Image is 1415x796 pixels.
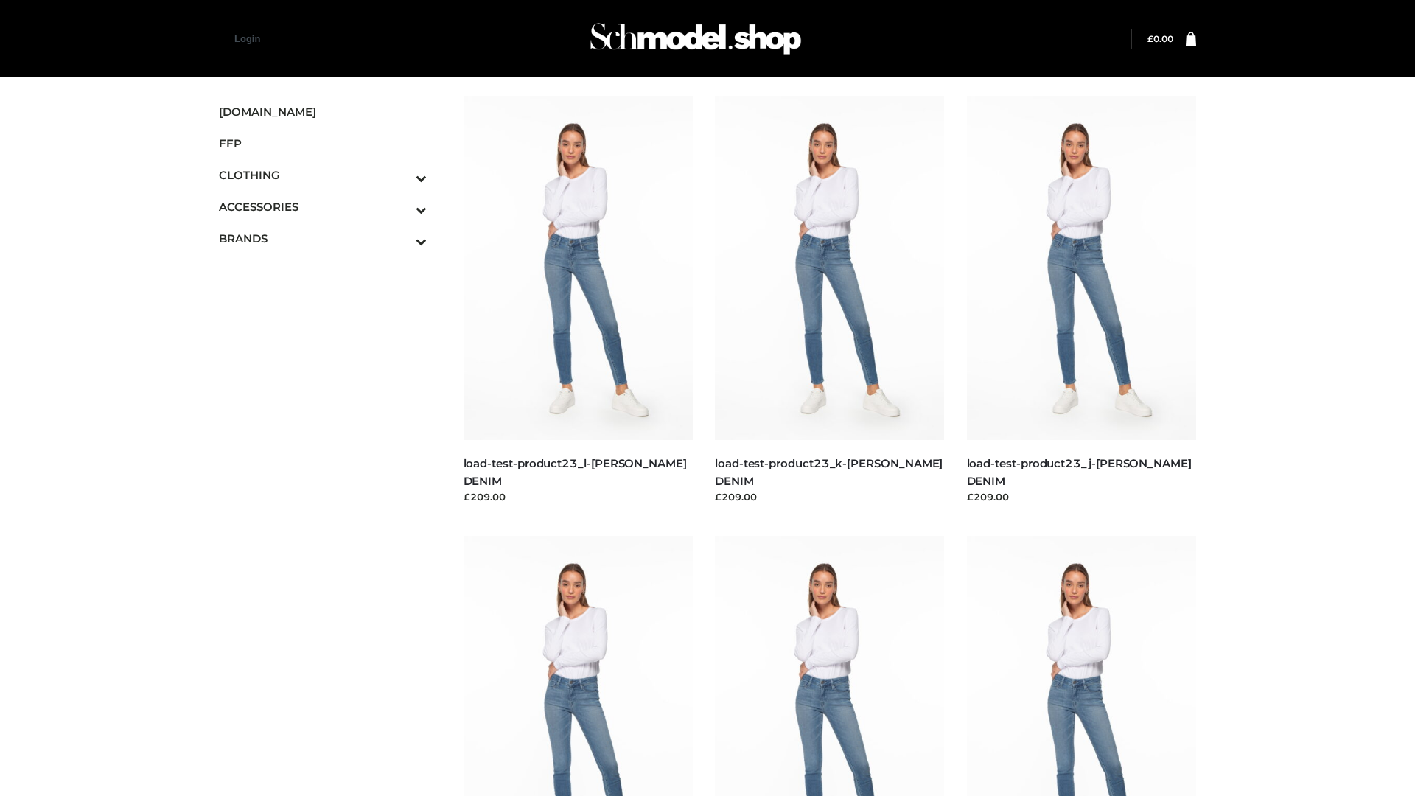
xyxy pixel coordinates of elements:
button: Toggle Submenu [375,223,427,254]
a: load-test-product23_l-[PERSON_NAME] DENIM [464,456,687,487]
a: FFP [219,128,427,159]
a: CLOTHINGToggle Submenu [219,159,427,191]
span: FFP [219,135,427,152]
a: load-test-product23_k-[PERSON_NAME] DENIM [715,456,943,487]
a: £0.00 [1147,33,1173,44]
bdi: 0.00 [1147,33,1173,44]
a: [DOMAIN_NAME] [219,96,427,128]
span: £ [1147,33,1153,44]
div: £209.00 [967,489,1197,504]
span: Back to top [1360,696,1397,733]
div: £209.00 [464,489,693,504]
a: ACCESSORIESToggle Submenu [219,191,427,223]
span: ACCESSORIES [219,198,427,215]
span: BRANDS [219,230,427,247]
img: Schmodel Admin 964 [585,10,806,68]
a: load-test-product23_j-[PERSON_NAME] DENIM [967,456,1192,487]
button: Toggle Submenu [375,159,427,191]
span: CLOTHING [219,167,427,184]
span: [DOMAIN_NAME] [219,103,427,120]
button: Toggle Submenu [375,191,427,223]
a: Login [234,33,260,44]
a: BRANDSToggle Submenu [219,223,427,254]
div: £209.00 [715,489,945,504]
